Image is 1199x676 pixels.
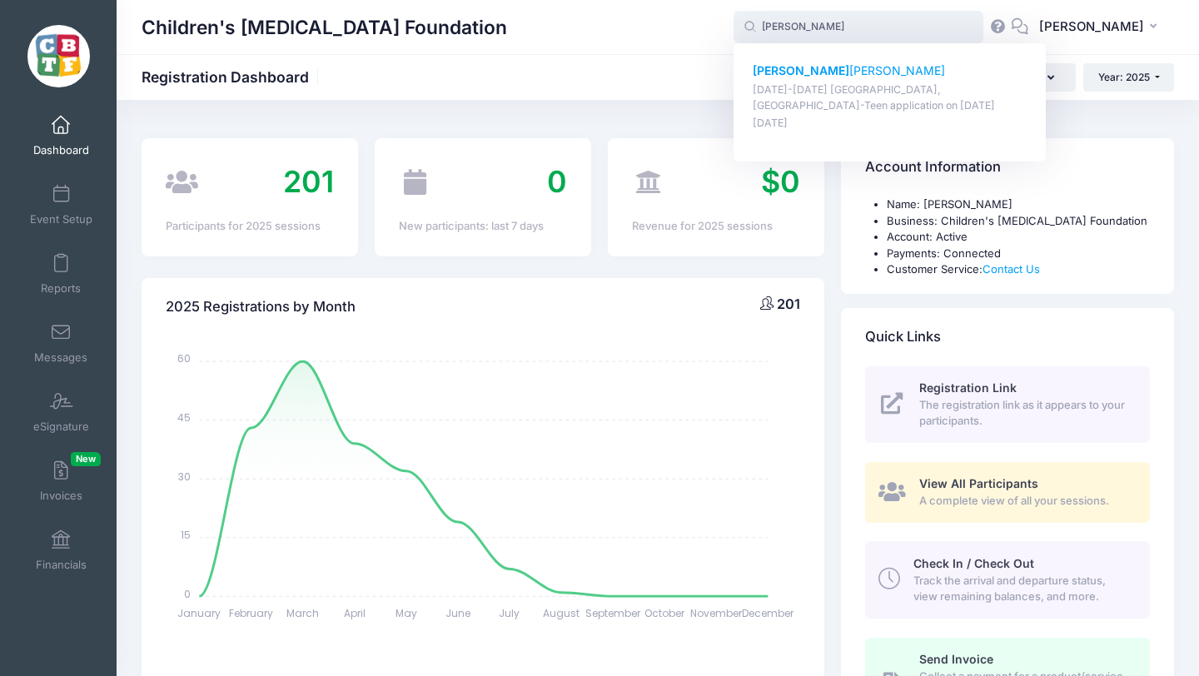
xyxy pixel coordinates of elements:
h4: Quick Links [865,313,941,360]
h1: Children's [MEDICAL_DATA] Foundation [142,8,507,47]
span: Event Setup [30,212,92,226]
span: eSignature [33,420,89,434]
li: Business: Children's [MEDICAL_DATA] Foundation [887,213,1150,230]
span: 201 [283,163,334,200]
a: Reports [22,245,101,303]
h1: Registration Dashboard [142,68,323,86]
span: Dashboard [33,143,89,157]
span: Invoices [40,489,82,503]
tspan: 30 [179,469,192,483]
tspan: January [178,606,221,620]
span: Track the arrival and departure status, view remaining balances, and more. [913,573,1131,605]
span: Registration Link [919,380,1017,395]
tspan: October [644,606,685,620]
p: [PERSON_NAME] [753,62,1027,80]
tspan: February [229,606,273,620]
tspan: December [743,606,795,620]
a: Dashboard [22,107,101,165]
a: Check In / Check Out Track the arrival and departure status, view remaining balances, and more. [865,541,1150,618]
a: InvoicesNew [22,452,101,510]
li: Customer Service: [887,261,1150,278]
span: View All Participants [919,476,1038,490]
a: Financials [22,521,101,579]
tspan: 60 [178,351,192,365]
tspan: 0 [185,586,192,600]
a: View All Participants A complete view of all your sessions. [865,462,1150,523]
tspan: 15 [182,528,192,542]
div: Revenue for 2025 sessions [632,218,800,235]
span: Year: 2025 [1098,71,1150,83]
a: Contact Us [983,262,1040,276]
span: New [71,452,101,466]
tspan: 45 [178,410,192,425]
span: $0 [761,163,800,200]
span: 201 [777,296,800,312]
p: [DATE] [753,116,1027,132]
li: Name: [PERSON_NAME] [887,196,1150,213]
tspan: April [344,606,366,620]
tspan: July [500,606,520,620]
a: Registration Link The registration link as it appears to your participants. [865,366,1150,443]
span: Financials [36,558,87,572]
p: [DATE]-[DATE] [GEOGRAPHIC_DATA], [GEOGRAPHIC_DATA]-Teen application on [DATE] [753,82,1027,113]
span: 0 [547,163,567,200]
button: Year: 2025 [1083,63,1174,92]
span: A complete view of all your sessions. [919,493,1131,509]
tspan: May [396,606,417,620]
span: Reports [41,281,81,296]
h4: Account Information [865,144,1001,191]
tspan: March [286,606,319,620]
tspan: November [690,606,743,620]
span: Check In / Check Out [913,556,1034,570]
a: Event Setup [22,176,101,234]
img: Children's Brain Tumor Foundation [27,25,90,87]
tspan: August [543,606,580,620]
li: Account: Active [887,229,1150,246]
li: Payments: Connected [887,246,1150,262]
tspan: June [445,606,470,620]
span: The registration link as it appears to your participants. [919,397,1131,430]
strong: [PERSON_NAME] [753,63,849,77]
a: Messages [22,314,101,372]
a: eSignature [22,383,101,441]
tspan: September [585,606,641,620]
span: Send Invoice [919,652,993,666]
input: Search by First Name, Last Name, or Email... [734,11,983,44]
span: Messages [34,350,87,365]
span: [PERSON_NAME] [1039,17,1144,36]
button: [PERSON_NAME] [1028,8,1174,47]
div: Participants for 2025 sessions [166,218,334,235]
div: New participants: last 7 days [399,218,567,235]
h4: 2025 Registrations by Month [166,283,356,331]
